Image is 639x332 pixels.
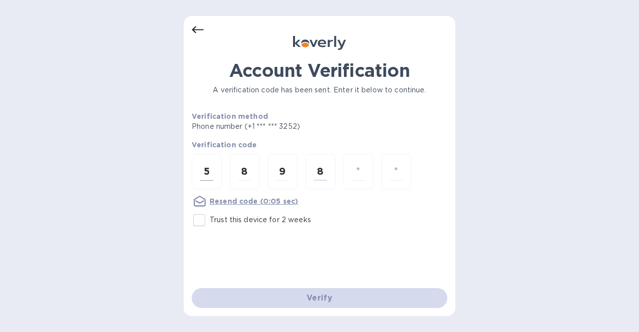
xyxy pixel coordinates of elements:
[192,60,447,81] h1: Account Verification
[192,140,447,150] p: Verification code
[210,215,311,225] p: Trust this device for 2 weeks
[192,121,376,132] p: Phone number (+1 *** *** 3252)
[192,85,447,95] p: A verification code has been sent. Enter it below to continue.
[210,197,298,205] u: Resend code (0:05 sec)
[192,112,268,120] b: Verification method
